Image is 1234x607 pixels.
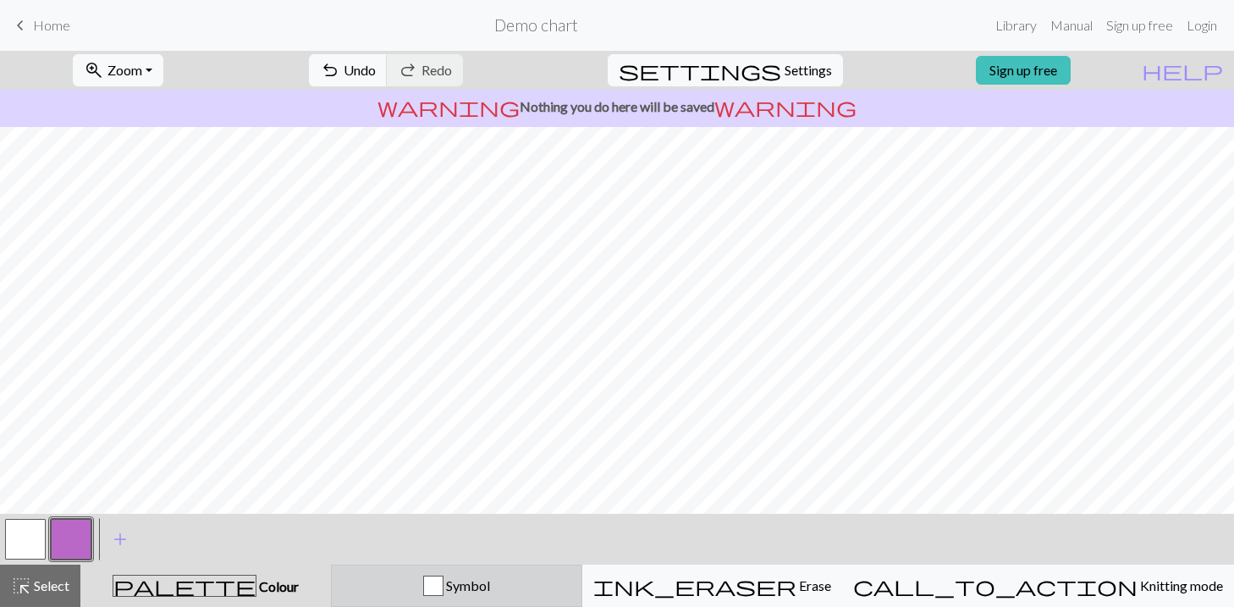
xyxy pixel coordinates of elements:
[33,17,70,33] span: Home
[853,574,1138,598] span: call_to_action
[113,574,256,598] span: palette
[7,97,1227,117] p: Nothing you do here will be saved
[107,62,142,78] span: Zoom
[582,565,842,607] button: Erase
[1142,58,1223,82] span: help
[619,58,781,82] span: settings
[785,60,832,80] span: Settings
[842,565,1234,607] button: Knitting mode
[619,60,781,80] i: Settings
[377,95,520,119] span: warning
[331,565,582,607] button: Symbol
[73,54,163,86] button: Zoom
[309,54,388,86] button: Undo
[80,565,331,607] button: Colour
[494,15,578,35] h2: Demo chart
[256,578,299,594] span: Colour
[976,56,1071,85] a: Sign up free
[10,11,70,40] a: Home
[443,577,490,593] span: Symbol
[320,58,340,82] span: undo
[10,14,30,37] span: keyboard_arrow_left
[1099,8,1180,42] a: Sign up free
[593,574,796,598] span: ink_eraser
[989,8,1044,42] a: Library
[344,62,376,78] span: Undo
[1138,577,1223,593] span: Knitting mode
[796,577,831,593] span: Erase
[608,54,843,86] button: SettingsSettings
[84,58,104,82] span: zoom_in
[1180,8,1224,42] a: Login
[714,95,857,119] span: warning
[1044,8,1099,42] a: Manual
[110,527,130,551] span: add
[31,577,69,593] span: Select
[11,574,31,598] span: highlight_alt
